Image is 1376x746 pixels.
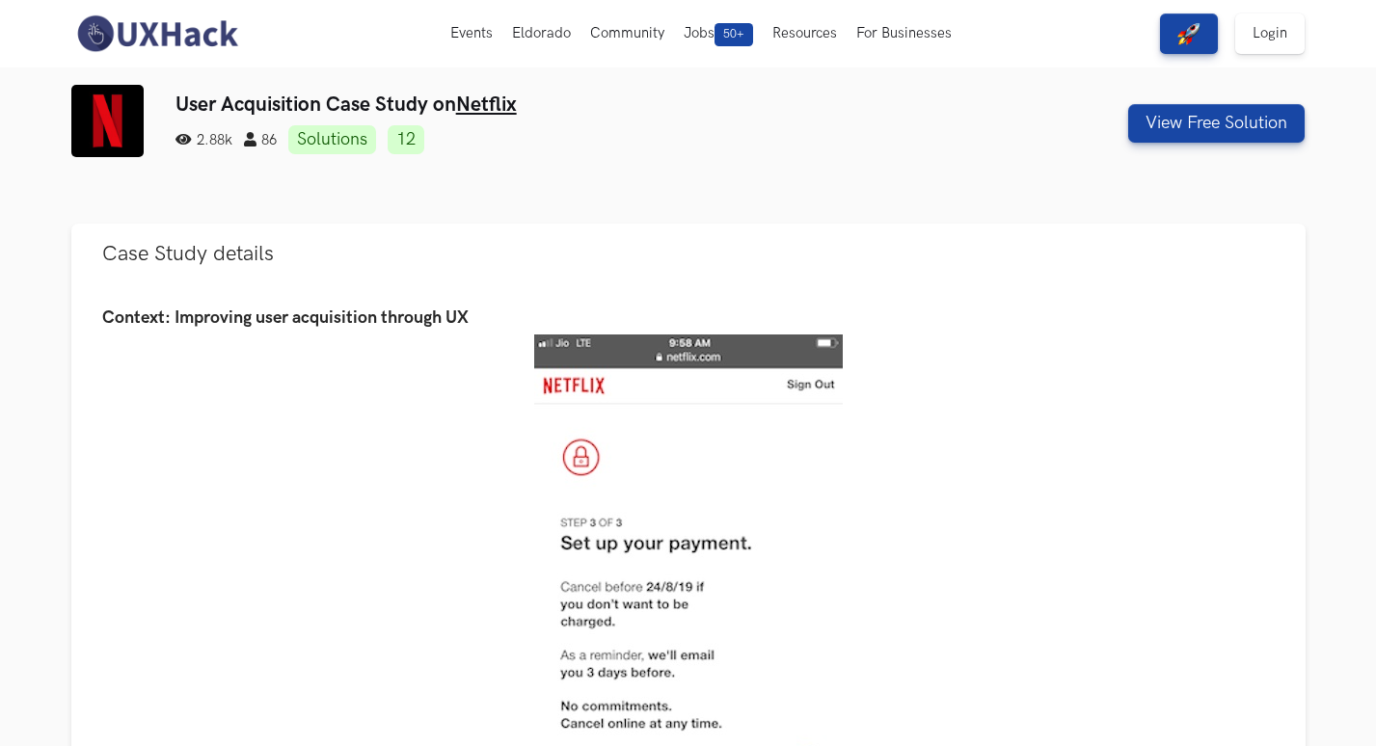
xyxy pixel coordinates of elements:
a: Netflix [456,93,517,117]
span: 86 [244,132,277,148]
button: Case Study details [71,224,1306,284]
img: Netflix logo [71,85,144,157]
button: View Free Solution [1128,104,1305,143]
a: Login [1235,13,1305,54]
img: rocket [1177,22,1201,45]
h3: User Acquisition Case Study on [175,93,992,117]
h4: Context: Improving user acquisition through UX [102,308,1275,329]
img: UXHack-logo.png [71,13,243,54]
span: Case Study details [102,241,274,267]
span: 2.88k [175,132,232,148]
a: 12 [388,125,424,154]
a: Solutions [288,125,376,154]
span: 50+ [715,23,753,46]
